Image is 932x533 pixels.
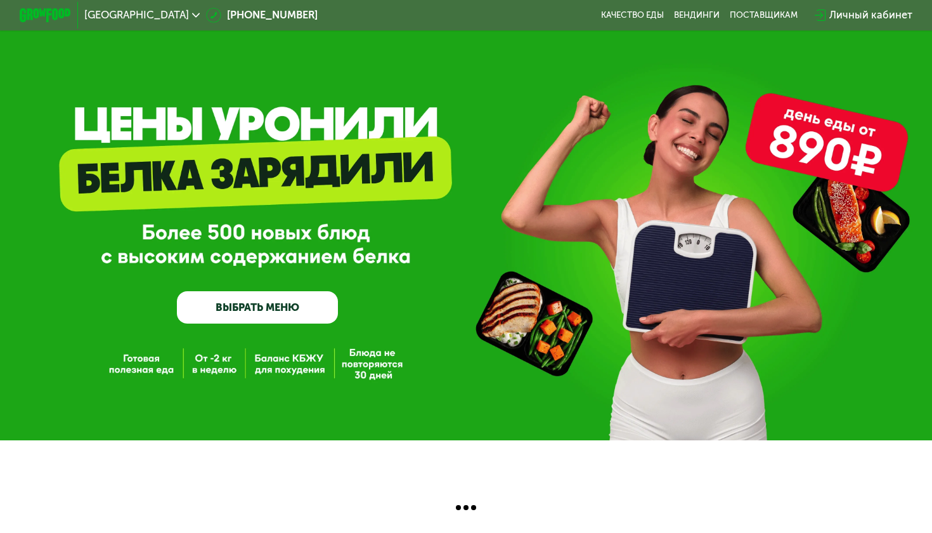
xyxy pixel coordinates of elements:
a: Вендинги [674,10,720,20]
span: [GEOGRAPHIC_DATA] [84,10,189,20]
div: Личный кабинет [829,8,912,23]
div: поставщикам [730,10,798,20]
a: Качество еды [601,10,664,20]
a: ВЫБРАТЬ МЕНЮ [177,291,338,324]
a: [PHONE_NUMBER] [206,8,318,23]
